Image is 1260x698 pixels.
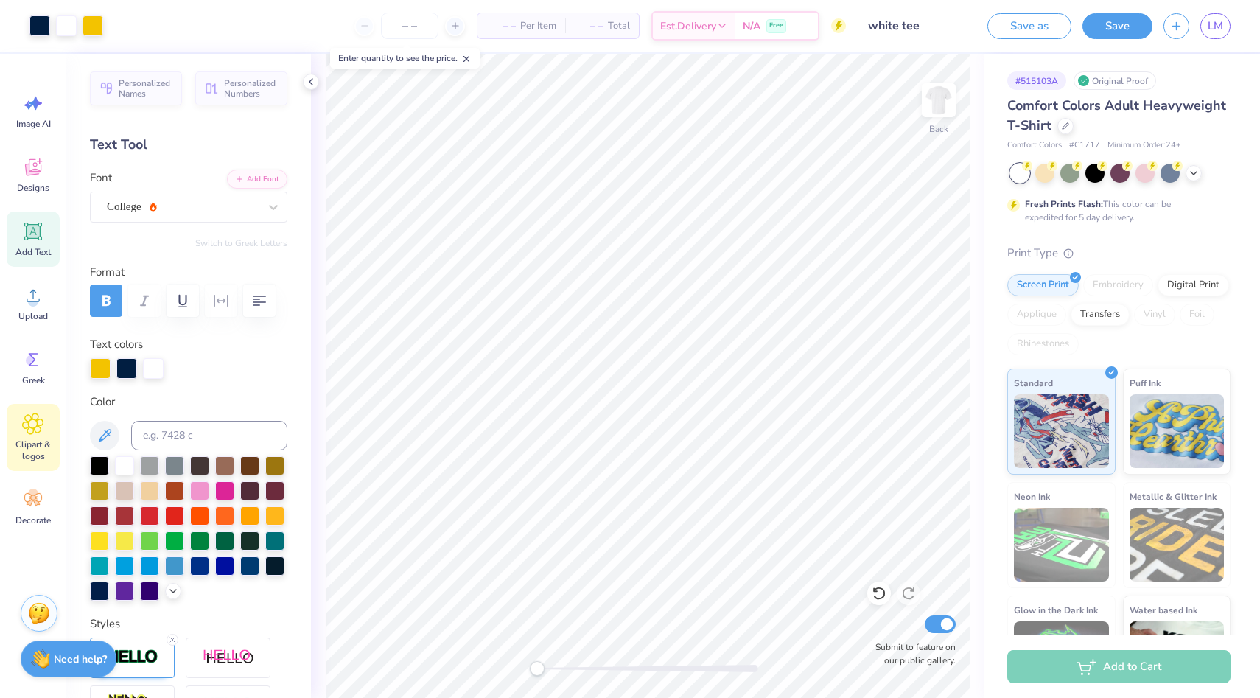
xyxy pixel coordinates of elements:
div: Screen Print [1007,274,1079,296]
img: Puff Ink [1130,394,1225,468]
img: Water based Ink [1130,621,1225,695]
label: Submit to feature on our public gallery. [867,641,956,667]
span: – – [486,18,516,34]
strong: Need help? [54,652,107,666]
label: Format [90,264,287,281]
label: Color [90,394,287,411]
span: Metallic & Glitter Ink [1130,489,1217,504]
button: Add Font [227,170,287,189]
span: LM [1208,18,1223,35]
button: Save [1082,13,1152,39]
span: Image AI [16,118,51,130]
span: Free [769,21,783,31]
button: Personalized Names [90,71,182,105]
div: Vinyl [1134,304,1175,326]
div: Accessibility label [530,661,545,676]
span: Personalized Numbers [224,78,279,99]
span: Upload [18,310,48,322]
span: Greek [22,374,45,386]
span: Decorate [15,514,51,526]
input: Untitled Design [857,11,965,41]
span: Designs [17,182,49,194]
img: Neon Ink [1014,508,1109,582]
input: e.g. 7428 c [131,421,287,450]
div: Transfers [1071,304,1130,326]
div: Rhinestones [1007,333,1079,355]
label: Styles [90,615,120,632]
a: LM [1200,13,1231,39]
input: – – [381,13,438,39]
span: Comfort Colors [1007,139,1062,152]
div: This color can be expedited for 5 day delivery. [1025,198,1206,224]
span: Neon Ink [1014,489,1050,504]
strong: Fresh Prints Flash: [1025,198,1103,210]
span: Glow in the Dark Ink [1014,602,1098,618]
button: Save as [987,13,1071,39]
img: Metallic & Glitter Ink [1130,508,1225,582]
span: N/A [743,18,760,34]
span: Per Item [520,18,556,34]
label: Text colors [90,336,143,353]
span: Comfort Colors Adult Heavyweight T-Shirt [1007,97,1226,134]
div: Digital Print [1158,274,1229,296]
img: Stroke [107,649,158,666]
label: Font [90,170,112,186]
button: Switch to Greek Letters [195,237,287,249]
span: Puff Ink [1130,375,1161,391]
div: Embroidery [1083,274,1153,296]
span: Water based Ink [1130,602,1197,618]
div: Print Type [1007,245,1231,262]
div: Original Proof [1074,71,1156,90]
span: Clipart & logos [9,439,57,462]
div: # 515103A [1007,71,1066,90]
span: – – [574,18,603,34]
span: Personalized Names [119,78,173,99]
span: # C1717 [1069,139,1100,152]
div: Foil [1180,304,1214,326]
span: Add Text [15,246,51,258]
div: Enter quantity to see the price. [330,48,480,69]
span: Est. Delivery [660,18,716,34]
img: Shadow [203,649,254,667]
img: Glow in the Dark Ink [1014,621,1109,695]
span: Minimum Order: 24 + [1107,139,1181,152]
div: Text Tool [90,135,287,155]
div: Back [929,122,948,136]
div: Applique [1007,304,1066,326]
img: Standard [1014,394,1109,468]
span: Standard [1014,375,1053,391]
span: Total [608,18,630,34]
button: Personalized Numbers [195,71,287,105]
img: Back [924,85,953,115]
